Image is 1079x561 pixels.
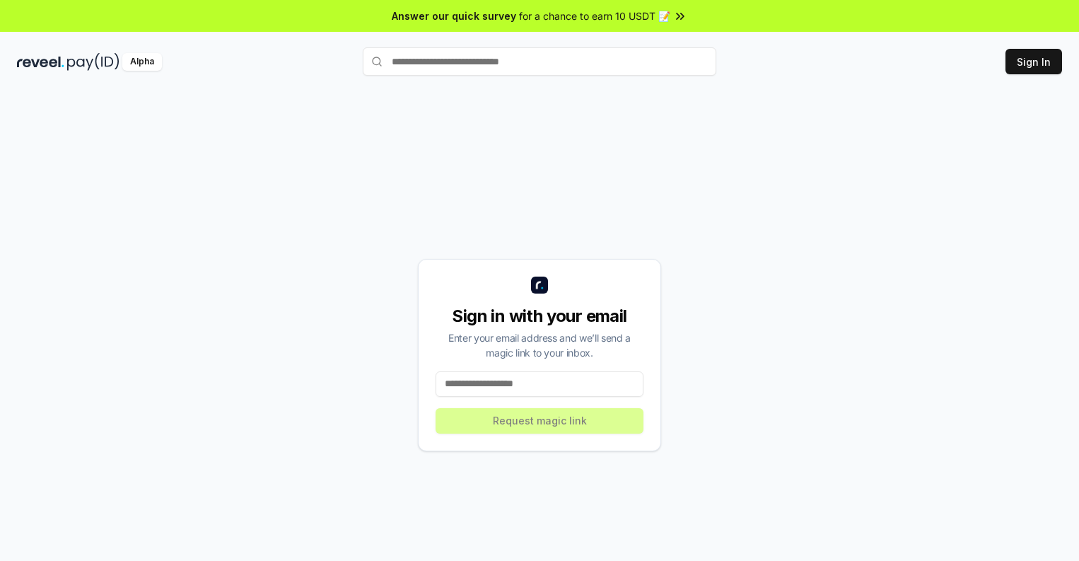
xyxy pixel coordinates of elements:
[67,53,119,71] img: pay_id
[436,305,643,328] div: Sign in with your email
[17,53,64,71] img: reveel_dark
[519,8,670,23] span: for a chance to earn 10 USDT 📝
[531,277,548,294] img: logo_small
[436,330,643,360] div: Enter your email address and we’ll send a magic link to your inbox.
[392,8,516,23] span: Answer our quick survey
[122,53,162,71] div: Alpha
[1005,49,1062,74] button: Sign In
